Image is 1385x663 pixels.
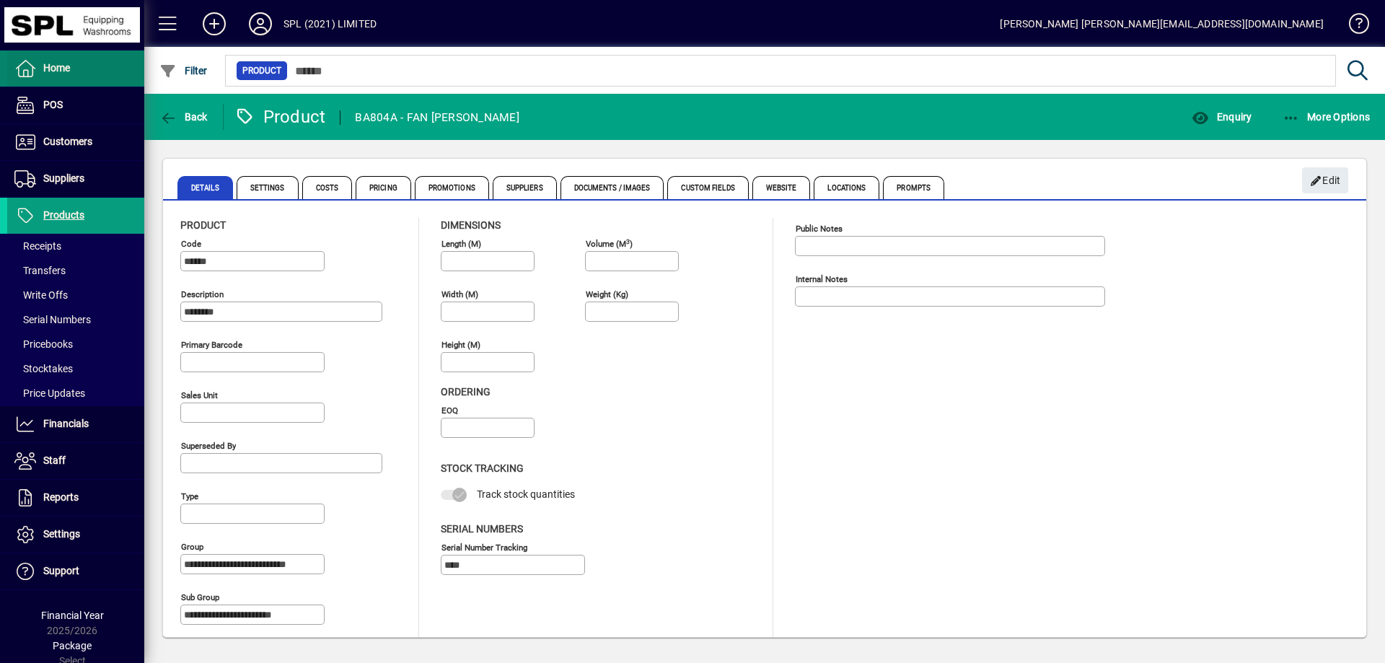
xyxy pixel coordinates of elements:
[1310,169,1341,193] span: Edit
[181,289,224,299] mat-label: Description
[1338,3,1367,50] a: Knowledge Base
[493,176,557,199] span: Suppliers
[242,63,281,78] span: Product
[43,99,63,110] span: POS
[43,136,92,147] span: Customers
[181,592,219,602] mat-label: Sub group
[441,386,491,398] span: Ordering
[53,640,92,651] span: Package
[191,11,237,37] button: Add
[441,219,501,231] span: Dimensions
[441,289,478,299] mat-label: Width (m)
[181,441,236,451] mat-label: Superseded by
[441,542,527,552] mat-label: Serial Number tracking
[1192,111,1252,123] span: Enquiry
[14,265,66,276] span: Transfers
[7,332,144,356] a: Pricebooks
[159,65,208,76] span: Filter
[752,176,811,199] span: Website
[14,289,68,301] span: Write Offs
[7,406,144,442] a: Financials
[415,176,489,199] span: Promotions
[43,491,79,503] span: Reports
[283,12,377,35] div: SPL (2021) LIMITED
[7,517,144,553] a: Settings
[7,443,144,479] a: Staff
[234,105,326,128] div: Product
[144,104,224,130] app-page-header-button: Back
[43,209,84,221] span: Products
[159,111,208,123] span: Back
[441,340,480,350] mat-label: Height (m)
[1283,111,1371,123] span: More Options
[1302,167,1348,193] button: Edit
[7,307,144,332] a: Serial Numbers
[181,239,201,249] mat-label: Code
[237,11,283,37] button: Profile
[156,104,211,130] button: Back
[7,124,144,160] a: Customers
[43,528,80,540] span: Settings
[1000,12,1324,35] div: [PERSON_NAME] [PERSON_NAME][EMAIL_ADDRESS][DOMAIN_NAME]
[156,58,211,84] button: Filter
[14,240,61,252] span: Receipts
[181,390,218,400] mat-label: Sales unit
[586,239,633,249] mat-label: Volume (m )
[441,405,458,416] mat-label: EOQ
[181,340,242,350] mat-label: Primary barcode
[181,491,198,501] mat-label: Type
[441,462,524,474] span: Stock Tracking
[626,237,630,245] sup: 3
[302,176,353,199] span: Costs
[180,219,226,231] span: Product
[796,224,843,234] mat-label: Public Notes
[560,176,664,199] span: Documents / Images
[14,314,91,325] span: Serial Numbers
[14,338,73,350] span: Pricebooks
[14,363,73,374] span: Stocktakes
[586,289,628,299] mat-label: Weight (Kg)
[441,523,523,535] span: Serial Numbers
[796,274,848,284] mat-label: Internal Notes
[477,488,575,500] span: Track stock quantities
[356,176,411,199] span: Pricing
[7,161,144,197] a: Suppliers
[237,176,299,199] span: Settings
[883,176,944,199] span: Prompts
[43,418,89,429] span: Financials
[1279,104,1374,130] button: More Options
[7,234,144,258] a: Receipts
[7,356,144,381] a: Stocktakes
[1188,104,1255,130] button: Enquiry
[43,565,79,576] span: Support
[7,480,144,516] a: Reports
[14,387,85,399] span: Price Updates
[7,87,144,123] a: POS
[7,51,144,87] a: Home
[43,455,66,466] span: Staff
[43,62,70,74] span: Home
[7,553,144,589] a: Support
[177,176,233,199] span: Details
[7,283,144,307] a: Write Offs
[181,542,203,552] mat-label: Group
[355,106,519,129] div: BA804A - FAN [PERSON_NAME]
[667,176,748,199] span: Custom Fields
[7,258,144,283] a: Transfers
[41,610,104,621] span: Financial Year
[441,239,481,249] mat-label: Length (m)
[43,172,84,184] span: Suppliers
[814,176,879,199] span: Locations
[7,381,144,405] a: Price Updates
